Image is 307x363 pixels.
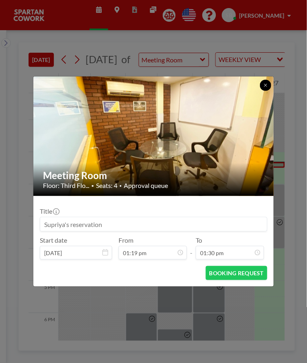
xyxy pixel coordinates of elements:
[119,183,122,188] span: •
[196,236,202,244] label: To
[190,239,192,257] span: -
[96,181,117,190] span: Seats: 4
[40,236,67,244] label: Start date
[43,181,89,190] span: Floor: Third Flo...
[43,169,265,181] h2: Meeting Room
[119,236,133,244] label: From
[40,207,59,215] label: Title
[91,183,94,189] span: •
[206,266,267,280] button: BOOKING REQUEST
[124,181,168,190] span: Approval queue
[33,45,274,227] img: 537.jpg
[40,217,267,231] input: Supriya's reservation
